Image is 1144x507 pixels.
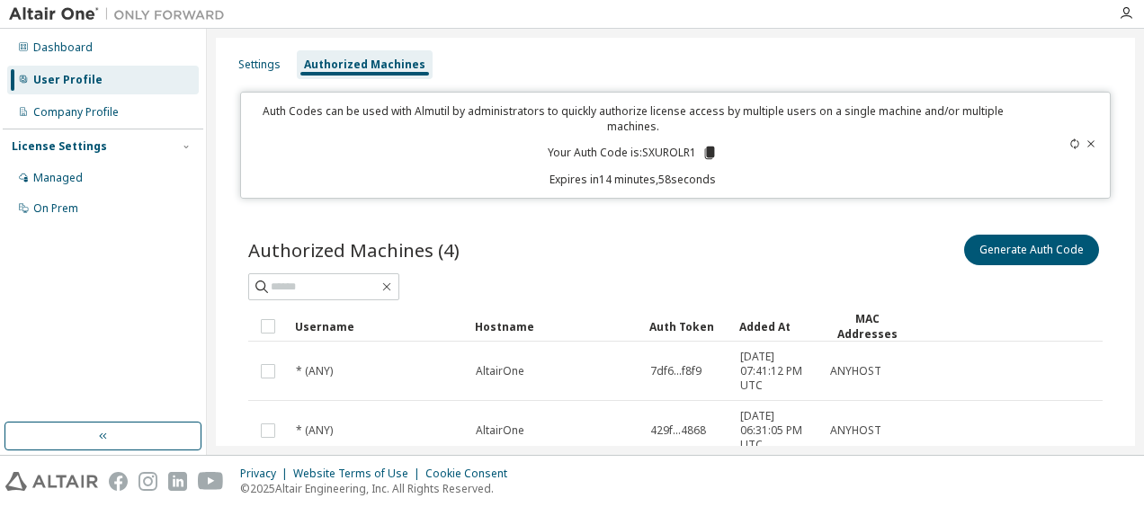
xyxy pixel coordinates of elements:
[649,312,725,341] div: Auth Token
[829,311,905,342] div: MAC Addresses
[240,481,518,496] p: © 2025 Altair Engineering, Inc. All Rights Reserved.
[304,58,425,72] div: Authorized Machines
[252,172,1014,187] p: Expires in 14 minutes, 58 seconds
[252,103,1014,134] p: Auth Codes can be used with Almutil by administrators to quickly authorize license access by mult...
[5,472,98,491] img: altair_logo.svg
[830,364,881,378] span: ANYHOST
[476,423,524,438] span: AltairOne
[740,409,814,452] span: [DATE] 06:31:05 PM UTC
[548,145,718,161] p: Your Auth Code is: SXUROLR1
[248,237,460,262] span: Authorized Machines (4)
[739,312,815,341] div: Added At
[109,472,128,491] img: facebook.svg
[296,423,333,438] span: * (ANY)
[168,472,187,491] img: linkedin.svg
[830,423,881,438] span: ANYHOST
[198,472,224,491] img: youtube.svg
[240,467,293,481] div: Privacy
[296,364,333,378] span: * (ANY)
[964,235,1099,265] button: Generate Auth Code
[33,73,103,87] div: User Profile
[650,423,706,438] span: 429f...4868
[650,364,702,378] span: 7df6...f8f9
[139,472,157,491] img: instagram.svg
[475,312,635,341] div: Hostname
[33,40,93,55] div: Dashboard
[33,105,119,120] div: Company Profile
[425,467,518,481] div: Cookie Consent
[9,5,234,23] img: Altair One
[476,364,524,378] span: AltairOne
[33,171,83,185] div: Managed
[293,467,425,481] div: Website Terms of Use
[295,312,460,341] div: Username
[740,350,814,393] span: [DATE] 07:41:12 PM UTC
[33,201,78,216] div: On Prem
[238,58,281,72] div: Settings
[12,139,107,154] div: License Settings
